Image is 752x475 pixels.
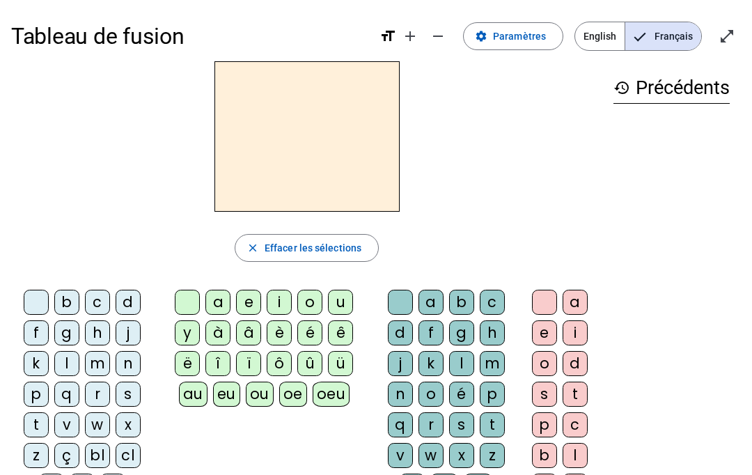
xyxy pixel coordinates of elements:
div: e [532,320,557,345]
div: w [85,412,110,437]
button: Diminuer la taille de la police [424,22,452,50]
div: h [85,320,110,345]
div: au [179,382,207,407]
div: k [24,351,49,376]
div: q [54,382,79,407]
div: b [532,443,557,468]
div: m [480,351,505,376]
div: j [116,320,141,345]
div: p [24,382,49,407]
div: g [449,320,474,345]
div: ë [175,351,200,376]
div: j [388,351,413,376]
mat-icon: remove [430,28,446,45]
div: h [480,320,505,345]
div: é [297,320,322,345]
div: a [418,290,444,315]
div: ï [236,351,261,376]
div: k [418,351,444,376]
div: y [175,320,200,345]
mat-button-toggle-group: Language selection [574,22,702,51]
div: â [236,320,261,345]
div: cl [116,443,141,468]
div: t [24,412,49,437]
div: d [563,351,588,376]
div: r [418,412,444,437]
div: bl [85,443,110,468]
div: w [418,443,444,468]
div: p [480,382,505,407]
div: oeu [313,382,350,407]
div: c [85,290,110,315]
div: ç [54,443,79,468]
div: b [449,290,474,315]
div: o [297,290,322,315]
h3: Précédents [613,72,730,104]
div: v [54,412,79,437]
button: Paramètres [463,22,563,50]
div: i [267,290,292,315]
span: Effacer les sélections [265,240,361,256]
div: î [205,351,230,376]
div: s [532,382,557,407]
button: Effacer les sélections [235,234,379,262]
div: p [532,412,557,437]
div: u [328,290,353,315]
div: s [116,382,141,407]
div: à [205,320,230,345]
div: ü [328,351,353,376]
div: l [449,351,474,376]
div: f [24,320,49,345]
div: ou [246,382,274,407]
mat-icon: history [613,79,630,96]
div: c [480,290,505,315]
div: m [85,351,110,376]
div: t [480,412,505,437]
div: o [418,382,444,407]
mat-icon: settings [475,30,487,42]
div: l [563,443,588,468]
div: ô [267,351,292,376]
div: é [449,382,474,407]
div: b [54,290,79,315]
button: Augmenter la taille de la police [396,22,424,50]
div: x [449,443,474,468]
div: l [54,351,79,376]
div: z [480,443,505,468]
div: z [24,443,49,468]
div: d [116,290,141,315]
div: r [85,382,110,407]
div: n [116,351,141,376]
div: d [388,320,413,345]
h1: Tableau de fusion [11,14,368,59]
div: n [388,382,413,407]
div: eu [213,382,240,407]
div: oe [279,382,307,407]
button: Entrer en plein écran [713,22,741,50]
div: s [449,412,474,437]
div: e [236,290,261,315]
div: a [205,290,230,315]
div: è [267,320,292,345]
div: f [418,320,444,345]
div: ê [328,320,353,345]
span: English [575,22,625,50]
div: x [116,412,141,437]
span: Français [625,22,701,50]
div: a [563,290,588,315]
mat-icon: add [402,28,418,45]
div: i [563,320,588,345]
div: o [532,351,557,376]
div: v [388,443,413,468]
div: c [563,412,588,437]
div: g [54,320,79,345]
mat-icon: format_size [379,28,396,45]
div: û [297,351,322,376]
div: t [563,382,588,407]
span: Paramètres [493,28,546,45]
div: q [388,412,413,437]
mat-icon: open_in_full [719,28,735,45]
mat-icon: close [246,242,259,254]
